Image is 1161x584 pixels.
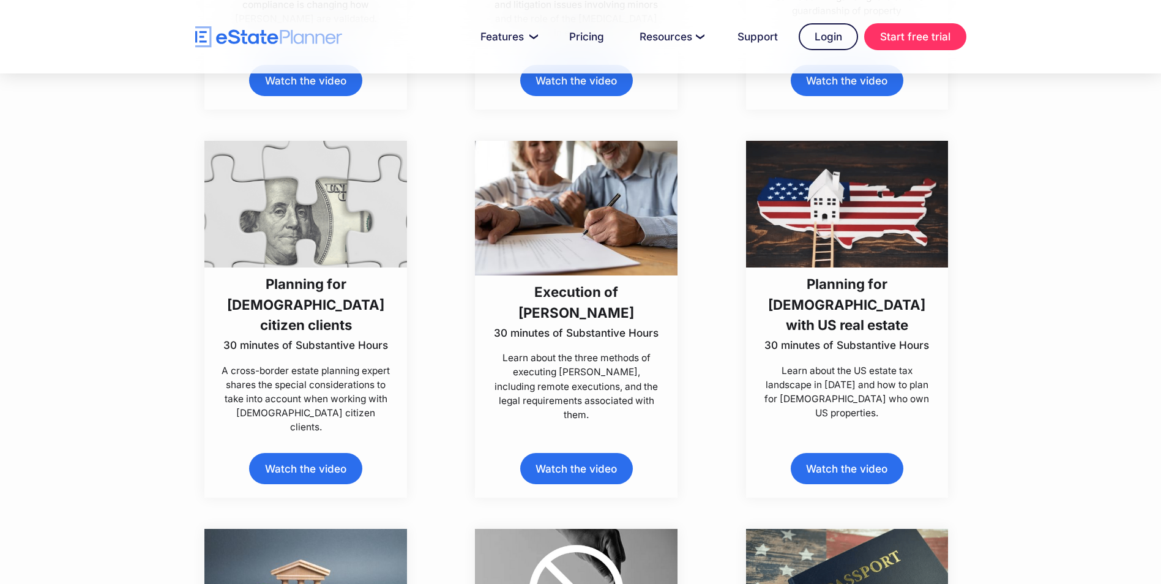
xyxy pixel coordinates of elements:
[520,65,633,96] a: Watch the video
[204,141,407,434] a: Planning for [DEMOGRAPHIC_DATA] citizen clients30 minutes of Substantive HoursA cross-border esta...
[466,24,548,49] a: Features
[492,326,661,340] p: 30 minutes of Substantive Hours
[763,338,931,353] p: 30 minutes of Substantive Hours
[492,282,661,323] h3: Execution of [PERSON_NAME]
[492,351,661,422] p: Learn about the three methods of executing [PERSON_NAME], including remote executions, and the le...
[723,24,793,49] a: Support
[475,141,678,422] a: Execution of [PERSON_NAME]30 minutes of Substantive HoursLearn about the three methods of executi...
[222,274,390,335] h3: Planning for [DEMOGRAPHIC_DATA] citizen clients
[222,364,390,435] p: A cross-border estate planning expert shares the special considerations to take into account when...
[249,453,362,484] a: Watch the video
[763,274,931,335] h3: Planning for [DEMOGRAPHIC_DATA] with US real estate
[791,453,903,484] a: Watch the video
[799,23,858,50] a: Login
[554,24,619,49] a: Pricing
[763,364,931,421] p: Learn about the US estate tax landscape in [DATE] and how to plan for [DEMOGRAPHIC_DATA] who own ...
[520,453,633,484] a: Watch the video
[625,24,717,49] a: Resources
[746,141,949,420] a: Planning for [DEMOGRAPHIC_DATA] with US real estate30 minutes of Substantive HoursLearn about the...
[249,65,362,96] a: Watch the video
[195,26,342,48] a: home
[791,65,903,96] a: Watch the video
[864,23,966,50] a: Start free trial
[222,338,390,353] p: 30 minutes of Substantive Hours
